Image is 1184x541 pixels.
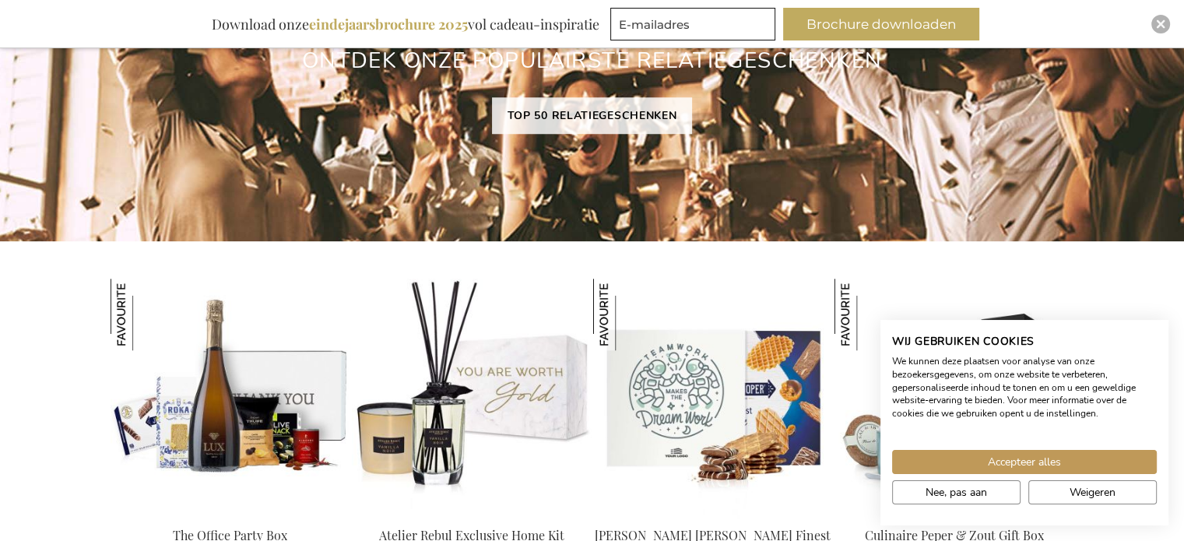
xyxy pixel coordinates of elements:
input: E-mailadres [610,8,775,40]
img: Culinaire Peper & Zout Gift Box [834,279,906,350]
a: Atelier Rebul Exclusive Home Kit [352,508,592,522]
img: Culinaire Peper & Zout Gift Box [834,279,1074,518]
span: Accepteer alles [988,454,1061,470]
b: eindejaarsbrochure 2025 [309,15,468,33]
button: Brochure downloaden [783,8,979,40]
img: Jules Destrooper Jules' Finest Geschenkbox [593,279,665,350]
button: Accepteer alle cookies [892,450,1157,474]
a: Jules Destrooper Jules' Finest Gift Box Jules Destrooper Jules' Finest Geschenkbox [593,508,833,522]
img: Close [1156,19,1165,29]
a: Culinaire Peper & Zout Gift Box Culinaire Peper & Zout Gift Box [834,508,1074,522]
img: The Office Party Box [111,279,182,350]
div: Download onze vol cadeau-inspiratie [205,8,606,40]
button: Alle cookies weigeren [1028,480,1157,504]
span: Nee, pas aan [926,484,987,501]
a: TOP 50 RELATIEGESCHENKEN [492,97,693,134]
img: Jules Destrooper Jules' Finest Gift Box [593,279,833,518]
button: Pas cookie voorkeuren aan [892,480,1021,504]
img: The Office Party Box [111,279,350,518]
span: Weigeren [1070,484,1115,501]
div: Close [1151,15,1170,33]
a: The Office Party Box The Office Party Box [111,508,350,522]
img: Atelier Rebul Exclusive Home Kit [352,279,592,518]
form: marketing offers and promotions [610,8,780,45]
h2: Wij gebruiken cookies [892,335,1157,349]
p: We kunnen deze plaatsen voor analyse van onze bezoekersgegevens, om onze website te verbeteren, g... [892,355,1157,420]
